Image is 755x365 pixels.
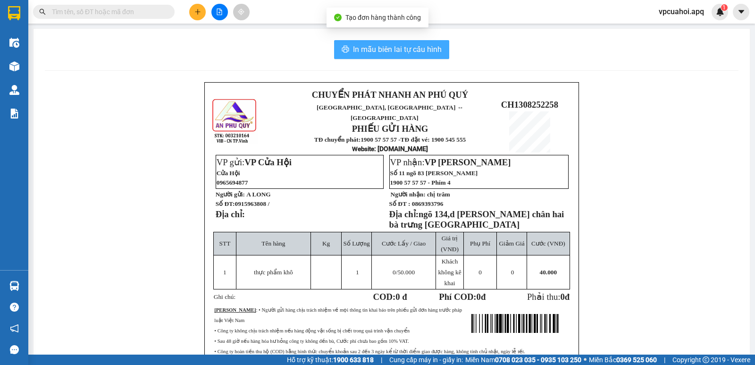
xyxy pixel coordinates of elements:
[214,349,525,354] span: • Công ty hoàn tiền thu hộ (COD) bằng hình thức chuyển khoản sau 2 đến 3 ngày kể từ thời điểm gia...
[216,200,269,207] strong: Số ĐT:
[235,200,269,207] span: 0915963808 /
[721,4,728,11] sup: 1
[527,292,570,302] span: Phải thu:
[10,345,19,354] span: message
[441,235,459,253] span: Giá trị (VNĐ)
[722,4,726,11] span: 1
[356,269,359,276] span: 1
[737,8,746,16] span: caret-down
[194,8,201,15] span: plus
[651,6,712,17] span: vpcuahoi.apq
[382,240,426,247] span: Cước Lấy / Giao
[211,4,228,20] button: file-add
[334,14,342,21] span: check-circle
[214,307,256,313] strong: [PERSON_NAME]
[703,357,709,363] span: copyright
[381,355,382,365] span: |
[716,8,724,16] img: icon-new-feature
[664,355,665,365] span: |
[244,157,292,167] span: VP Cửa Hội
[254,269,293,276] span: thực phẩm khô
[9,281,19,291] img: warehouse-icon
[589,355,657,365] span: Miền Bắc
[390,157,511,167] span: VP nhận:
[389,209,564,229] span: ngõ 134,d [PERSON_NAME] chân hai bà trưng [GEOGRAPHIC_DATA]
[391,191,426,198] strong: Người nhận:
[501,100,558,110] span: CH1308252258
[39,8,46,15] span: search
[401,136,466,143] strong: TĐ đặt vé: 1900 545 555
[52,7,163,17] input: Tìm tên, số ĐT hoặc mã đơn
[261,240,285,247] span: Tên hàng
[361,136,400,143] strong: 1900 57 57 57 -
[287,355,374,365] span: Hỗ trợ kỹ thuật:
[345,14,421,21] span: Tạo đơn hàng thành công
[478,269,482,276] span: 0
[10,324,19,333] span: notification
[531,240,565,247] span: Cước (VNĐ)
[312,90,468,100] strong: CHUYỂN PHÁT NHANH AN PHÚ QUÝ
[390,179,451,186] span: 1900 57 57 57 - Phím 4
[733,4,749,20] button: caret-down
[189,4,206,20] button: plus
[214,307,462,323] span: : • Người gửi hàng chịu trách nhiệm về mọi thông tin khai báo trên phiếu gửi đơn hàng trước pháp ...
[214,328,410,333] span: • Công ty không chịu trách nhiệm nếu hàng động vật sống bị chết trong quá trình vận chuyển
[334,40,449,59] button: printerIn mẫu biên lai tự cấu hình
[317,104,463,121] span: [GEOGRAPHIC_DATA], [GEOGRAPHIC_DATA] ↔ [GEOGRAPHIC_DATA]
[216,191,245,198] strong: Người gửi:
[511,269,514,276] span: 0
[352,145,428,153] strong: : [DOMAIN_NAME]
[217,157,292,167] span: VP gửi:
[233,4,250,20] button: aim
[353,43,442,55] span: In mẫu biên lai tự cấu hình
[425,157,511,167] span: VP [PERSON_NAME]
[238,8,244,15] span: aim
[342,45,349,54] span: printer
[470,240,490,247] span: Phụ Phí
[8,6,20,20] img: logo-vxr
[390,170,478,177] span: Số 11 ngõ 83 [PERSON_NAME]
[9,85,19,95] img: warehouse-icon
[216,209,245,219] strong: Địa chỉ:
[495,356,581,364] strong: 0708 023 035 - 0935 103 250
[584,358,587,362] span: ⚪️
[560,292,564,302] span: 0
[389,209,419,219] strong: Địa chỉ:
[465,355,581,365] span: Miền Nam
[389,355,463,365] span: Cung cấp máy in - giấy in:
[395,292,407,302] span: 0 đ
[389,200,411,207] strong: Số ĐT :
[219,240,231,247] span: STT
[352,145,374,153] span: Website
[322,240,330,247] span: Kg
[477,292,481,302] span: 0
[217,179,248,186] span: 0965694877
[214,339,409,344] span: • Sau 48 giờ nếu hàng hóa hư hỏng công ty không đền bù, Cước phí chưa bao gồm 10% VAT.
[9,61,19,71] img: warehouse-icon
[246,191,270,198] span: A LONG
[439,292,486,302] strong: Phí COD: đ
[344,240,370,247] span: Số Lượng
[314,136,361,143] strong: TĐ chuyển phát:
[9,38,19,48] img: warehouse-icon
[223,269,226,276] span: 1
[565,292,570,302] span: đ
[10,303,19,312] span: question-circle
[427,191,450,198] span: chị trâm
[393,269,415,276] span: /50.000
[333,356,374,364] strong: 1900 633 818
[412,200,444,207] span: 0869393796
[499,240,524,247] span: Giảm Giá
[373,292,407,302] strong: COD:
[9,109,19,119] img: solution-icon
[211,98,258,144] img: logo
[217,170,240,177] span: Cửa Hội
[616,356,657,364] strong: 0369 525 060
[438,258,461,287] span: Khách không kê khai
[540,269,557,276] span: 40.000
[352,124,428,134] strong: PHIẾU GỬI HÀNG
[214,293,235,300] span: Ghi chú:
[393,269,396,276] span: 0
[216,8,223,15] span: file-add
